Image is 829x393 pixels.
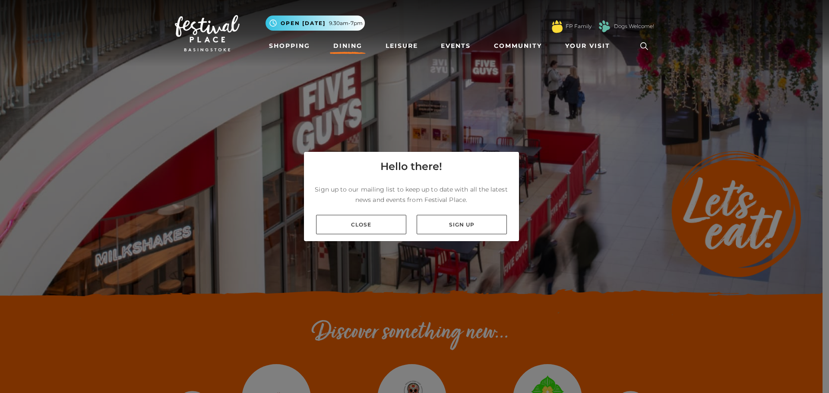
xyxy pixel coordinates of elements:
[382,38,421,54] a: Leisure
[565,41,610,50] span: Your Visit
[437,38,474,54] a: Events
[562,38,618,54] a: Your Visit
[266,16,365,31] button: Open [DATE] 9.30am-7pm
[614,22,654,30] a: Dogs Welcome!
[330,38,366,54] a: Dining
[266,38,313,54] a: Shopping
[329,19,363,27] span: 9.30am-7pm
[316,215,406,234] a: Close
[281,19,326,27] span: Open [DATE]
[417,215,507,234] a: Sign up
[490,38,545,54] a: Community
[380,159,442,174] h4: Hello there!
[566,22,592,30] a: FP Family
[311,184,512,205] p: Sign up to our mailing list to keep up to date with all the latest news and events from Festival ...
[175,15,240,51] img: Festival Place Logo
